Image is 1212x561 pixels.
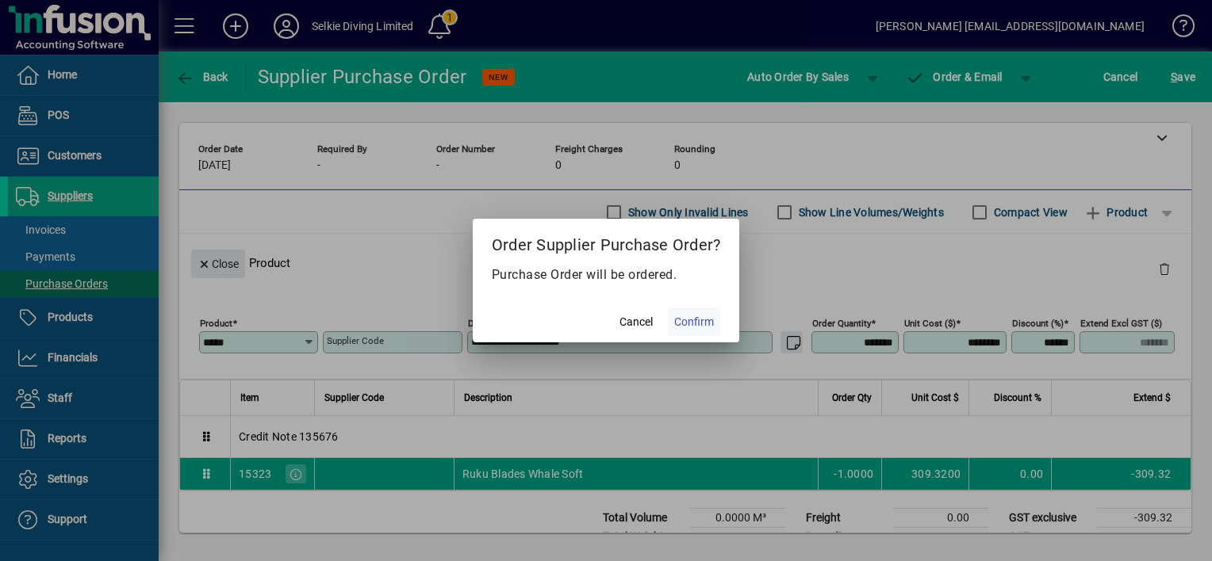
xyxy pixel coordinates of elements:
[492,265,721,284] p: Purchase Order will be ordered.
[668,307,720,336] button: Confirm
[619,314,653,330] span: Cancel
[611,307,662,336] button: Cancel
[473,219,740,265] h2: Order Supplier Purchase Order?
[674,314,714,330] span: Confirm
